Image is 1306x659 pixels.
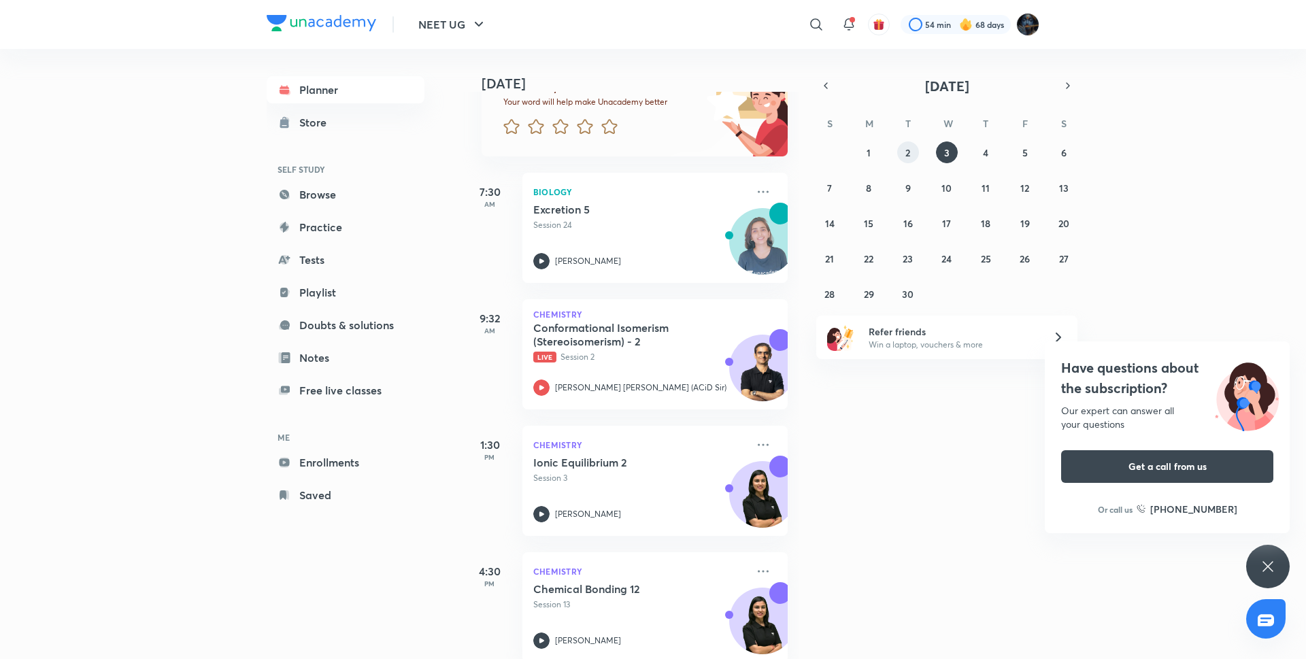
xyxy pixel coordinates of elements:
button: avatar [868,14,890,35]
abbr: September 21, 2025 [825,252,834,265]
h6: [PHONE_NUMBER] [1150,502,1237,516]
button: September 11, 2025 [975,177,997,199]
abbr: Wednesday [943,117,953,130]
h5: Excretion 5 [533,203,703,216]
h6: SELF STUDY [267,158,424,181]
abbr: September 13, 2025 [1059,182,1069,195]
img: referral [827,324,854,351]
button: September 2, 2025 [897,141,919,163]
button: September 29, 2025 [858,283,880,305]
button: September 19, 2025 [1014,212,1036,234]
button: September 8, 2025 [858,177,880,199]
p: Chemistry [533,437,747,453]
button: September 30, 2025 [897,283,919,305]
span: Live [533,352,556,362]
p: [PERSON_NAME] [PERSON_NAME] (ACiD Sir) [555,382,726,394]
p: PM [463,453,517,461]
p: Session 3 [533,472,747,484]
img: feedback_image [660,48,788,156]
button: September 1, 2025 [858,141,880,163]
abbr: September 29, 2025 [864,288,874,301]
p: Win a laptop, vouchers & more [869,339,1036,351]
abbr: September 18, 2025 [981,217,990,230]
p: Your word will help make Unacademy better [503,97,702,107]
p: AM [463,200,517,208]
img: Avatar [730,216,795,281]
button: September 10, 2025 [936,177,958,199]
p: Biology [533,184,747,200]
img: Company Logo [267,15,376,31]
abbr: September 9, 2025 [905,182,911,195]
button: Get a call from us [1061,450,1273,483]
abbr: September 14, 2025 [825,217,835,230]
abbr: Tuesday [905,117,911,130]
a: Free live classes [267,377,424,404]
button: September 25, 2025 [975,248,997,269]
p: Chemistry [533,310,777,318]
p: PM [463,579,517,588]
button: September 18, 2025 [975,212,997,234]
abbr: Sunday [827,117,833,130]
a: Playlist [267,279,424,306]
p: Or call us [1098,503,1133,516]
h5: 7:30 [463,184,517,200]
p: Chemistry [533,563,747,579]
button: September 4, 2025 [975,141,997,163]
h5: Chemical Bonding 12 [533,582,703,596]
p: Session 24 [533,219,747,231]
button: September 28, 2025 [819,283,841,305]
div: Our expert can answer all your questions [1061,404,1273,431]
a: Company Logo [267,15,376,35]
p: [PERSON_NAME] [555,635,621,647]
h4: Have questions about the subscription? [1061,358,1273,399]
button: September 16, 2025 [897,212,919,234]
h5: 1:30 [463,437,517,453]
button: September 23, 2025 [897,248,919,269]
button: September 7, 2025 [819,177,841,199]
button: September 15, 2025 [858,212,880,234]
h6: ME [267,426,424,449]
abbr: September 16, 2025 [903,217,913,230]
abbr: Friday [1022,117,1028,130]
button: NEET UG [410,11,495,38]
abbr: September 28, 2025 [824,288,835,301]
button: September 22, 2025 [858,248,880,269]
h5: Ionic Equilibrium 2 [533,456,703,469]
abbr: September 11, 2025 [982,182,990,195]
abbr: September 30, 2025 [902,288,914,301]
abbr: September 15, 2025 [864,217,873,230]
abbr: September 26, 2025 [1020,252,1030,265]
button: September 3, 2025 [936,141,958,163]
abbr: September 8, 2025 [866,182,871,195]
abbr: September 20, 2025 [1058,217,1069,230]
p: Session 2 [533,351,747,363]
a: Tests [267,246,424,273]
span: [DATE] [925,77,969,95]
abbr: September 22, 2025 [864,252,873,265]
button: September 27, 2025 [1053,248,1075,269]
img: Avatar [730,342,795,407]
button: September 12, 2025 [1014,177,1036,199]
abbr: September 27, 2025 [1059,252,1069,265]
abbr: September 25, 2025 [981,252,991,265]
p: Session 13 [533,598,747,611]
abbr: September 6, 2025 [1061,146,1067,159]
abbr: September 1, 2025 [867,146,871,159]
img: Avatar [730,469,795,534]
p: [PERSON_NAME] [555,508,621,520]
a: Store [267,109,424,136]
img: Purnima Sharma [1016,13,1039,36]
button: [DATE] [835,76,1058,95]
abbr: Thursday [983,117,988,130]
button: September 13, 2025 [1053,177,1075,199]
abbr: Monday [865,117,873,130]
button: September 20, 2025 [1053,212,1075,234]
a: Browse [267,181,424,208]
abbr: September 4, 2025 [983,146,988,159]
abbr: September 19, 2025 [1020,217,1030,230]
abbr: September 24, 2025 [941,252,952,265]
a: Planner [267,76,424,103]
div: Store [299,114,335,131]
a: Doubts & solutions [267,311,424,339]
button: September 26, 2025 [1014,248,1036,269]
